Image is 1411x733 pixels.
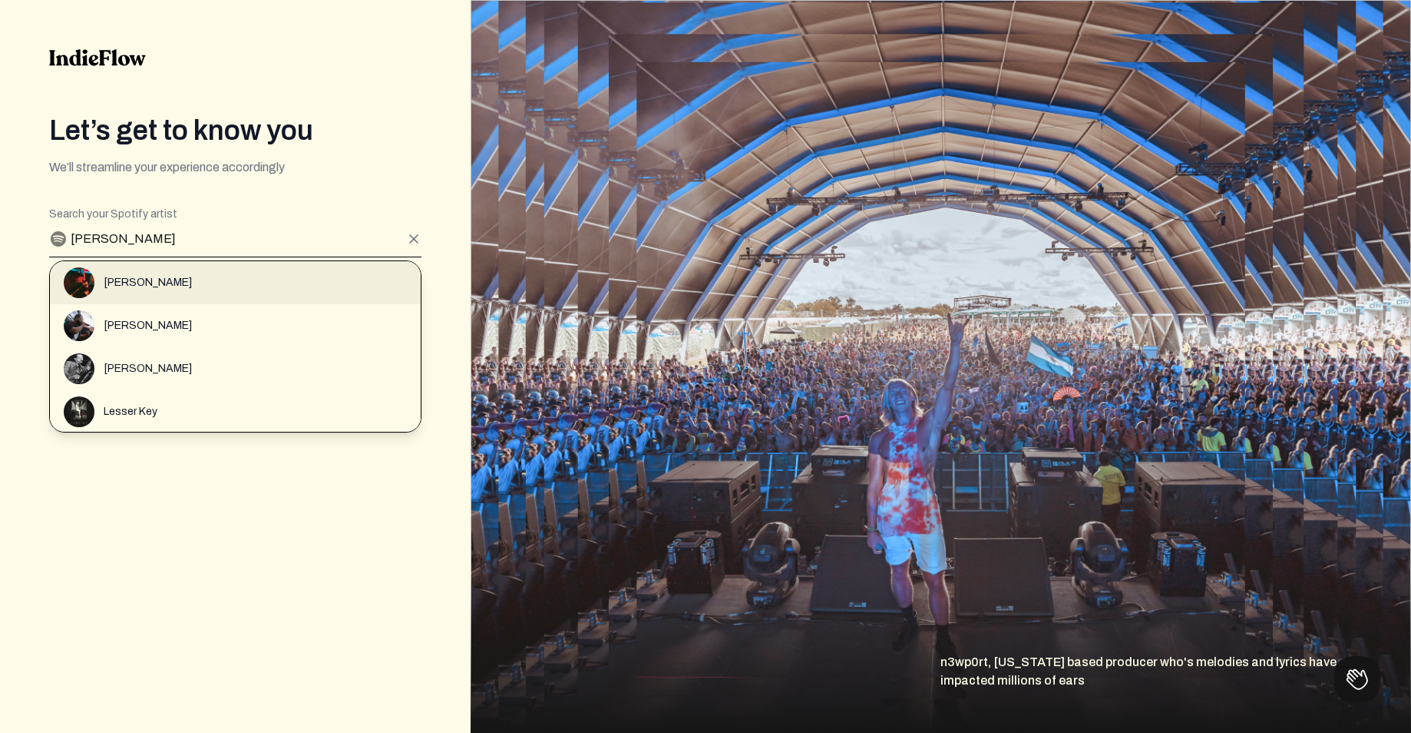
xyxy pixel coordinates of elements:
span: [PERSON_NAME] [104,361,192,376]
span: Lesser Key [104,404,157,420]
div: We’ll streamline your experience accordingly [49,158,421,177]
span: [PERSON_NAME] [104,318,192,333]
div: n3wp0rt, [US_STATE] based producer who's melodies and lyrics have impacted millions of ears [940,653,1411,733]
img: indieflow-logo-black.svg [49,49,146,66]
div: Let’s get to know you [49,115,421,146]
iframe: Toggle Customer Support [1334,656,1380,702]
span: [PERSON_NAME] [104,275,192,290]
